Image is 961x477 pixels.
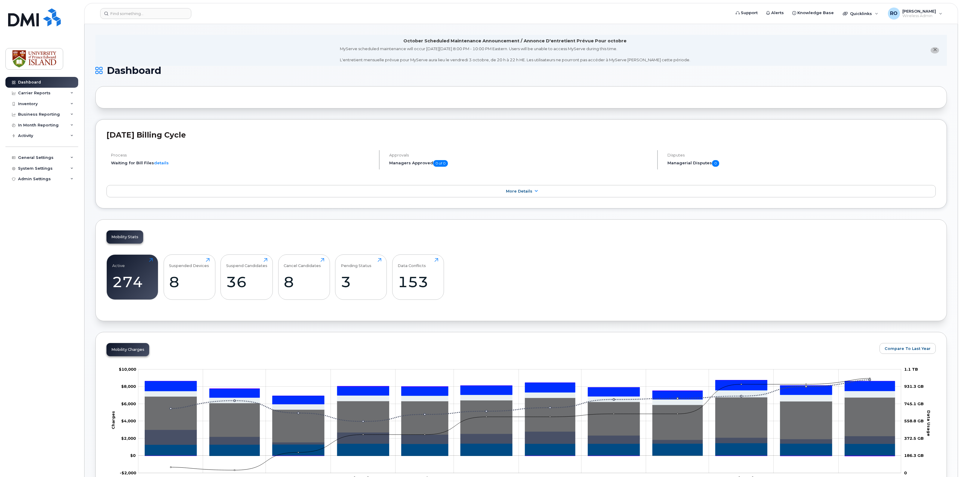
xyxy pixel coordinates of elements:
[121,401,136,406] tspan: $6,000
[341,258,381,296] a: Pending Status3
[145,396,895,442] g: Data
[284,258,324,296] a: Cancel Candidates8
[120,470,136,475] tspan: -$2,000
[169,258,209,268] div: Suspended Devices
[926,410,931,436] tspan: Data Usage
[712,160,719,167] span: 0
[121,401,136,406] g: $0
[106,130,936,139] h2: [DATE] Billing Cycle
[112,258,125,268] div: Active
[121,384,136,389] g: $0
[389,160,652,167] h5: Managers Approved
[403,38,627,44] div: October Scheduled Maintenance Announcement / Annonce D'entretient Prévue Pour octobre
[111,153,374,157] h4: Process
[107,66,161,75] span: Dashboard
[667,160,936,167] h5: Managerial Disputes
[341,258,371,268] div: Pending Status
[169,273,210,291] div: 8
[112,273,153,291] div: 274
[145,385,895,456] g: Credits
[119,367,136,372] g: $0
[904,401,924,406] tspan: 745.1 GB
[398,258,426,268] div: Data Conflicts
[341,273,381,291] div: 3
[154,160,169,165] a: details
[904,384,924,389] tspan: 931.3 GB
[398,258,438,296] a: Data Conflicts153
[120,470,136,475] g: $0
[904,367,918,372] tspan: 1.1 TB
[506,189,532,193] span: More Details
[145,443,895,456] g: Rate Plan
[111,160,374,166] li: Waiting for Bill Files
[121,436,136,441] tspan: $2,000
[879,343,936,354] button: Compare To Last Year
[885,346,931,351] span: Compare To Last Year
[121,436,136,441] g: $0
[398,273,438,291] div: 153
[226,258,267,268] div: Suspend Candidates
[904,470,907,475] tspan: 0
[904,436,924,441] tspan: 372.5 GB
[121,418,136,423] tspan: $4,000
[130,453,136,458] tspan: $0
[904,418,924,423] tspan: 558.8 GB
[119,367,136,372] tspan: $10,000
[340,46,690,63] div: MyServe scheduled maintenance will occur [DATE][DATE] 8:00 PM - 10:00 PM Eastern. Users will be u...
[145,430,895,445] g: Roaming
[433,160,448,167] span: 0 of 0
[904,453,924,458] tspan: 186.3 GB
[226,258,267,296] a: Suspend Candidates36
[226,273,267,291] div: 36
[112,258,153,296] a: Active274
[121,418,136,423] g: $0
[121,384,136,389] tspan: $8,000
[284,273,324,291] div: 8
[667,153,936,157] h4: Disputes
[284,258,321,268] div: Cancel Candidates
[169,258,210,296] a: Suspended Devices8
[389,153,652,157] h4: Approvals
[931,47,939,53] button: close notification
[111,411,116,429] tspan: Charges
